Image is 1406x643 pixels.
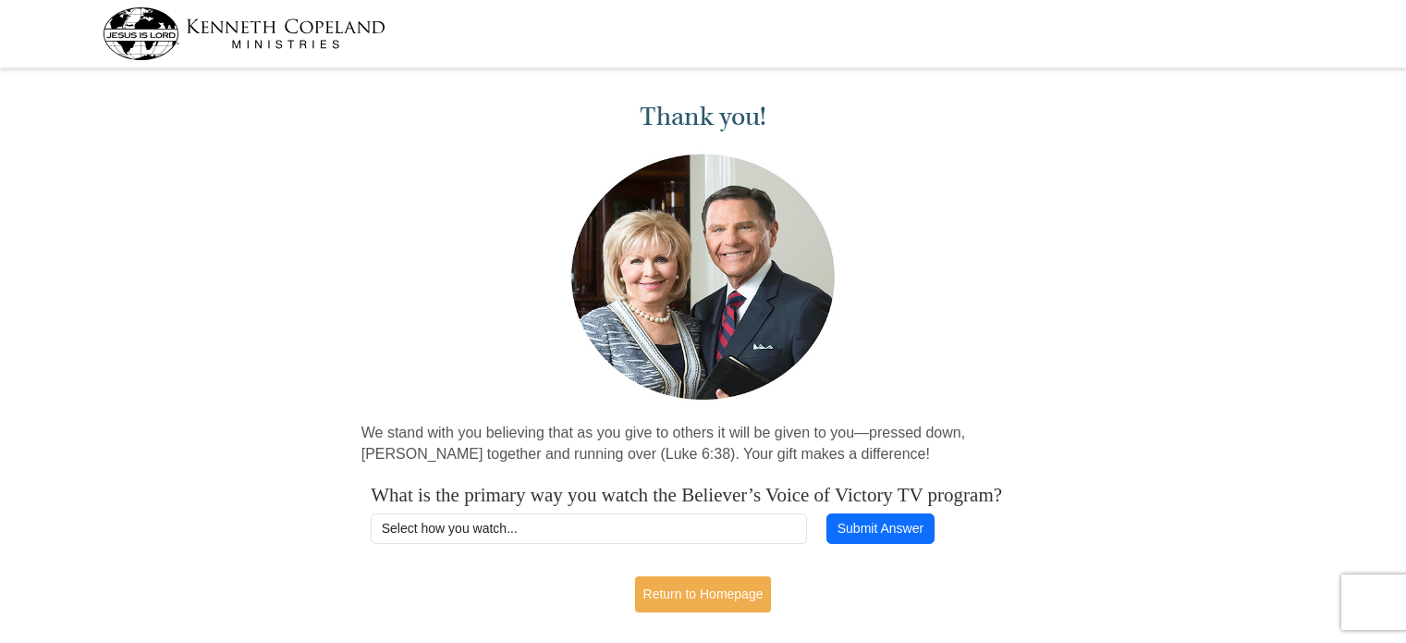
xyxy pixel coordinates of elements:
h4: What is the primary way you watch the Believer’s Voice of Victory TV program? [371,484,1035,507]
p: We stand with you believing that as you give to others it will be given to you—pressed down, [PER... [361,423,1045,465]
img: Kenneth and Gloria [567,150,839,404]
a: Return to Homepage [635,576,772,612]
img: kcm-header-logo.svg [103,7,385,60]
button: Submit Answer [826,513,934,545]
h1: Thank you! [361,102,1045,132]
